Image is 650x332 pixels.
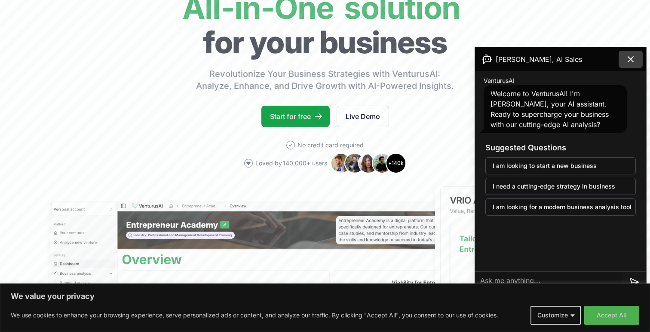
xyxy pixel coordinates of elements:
[344,153,365,174] img: Avatar 2
[11,310,498,320] p: We use cookies to enhance your browsing experience, serve personalized ads or content, and analyz...
[372,153,392,174] img: Avatar 4
[337,106,389,127] a: Live Demo
[11,291,639,302] p: We value your privacy
[491,89,609,129] span: Welcome to VenturusAI! I'm [PERSON_NAME], your AI assistant. Ready to supercharge your business w...
[584,306,639,325] button: Accept All
[485,142,636,154] h3: Suggested Questions
[485,157,636,174] button: I am looking to start a new business
[261,106,330,127] a: Start for free
[496,54,582,64] span: [PERSON_NAME], AI Sales
[485,178,636,195] button: I need a cutting-edge strategy in business
[331,153,351,174] img: Avatar 1
[358,153,379,174] img: Avatar 3
[485,198,636,216] button: I am looking for a modern business analysis tool
[530,306,581,325] button: Customize
[484,76,515,85] span: VenturusAI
